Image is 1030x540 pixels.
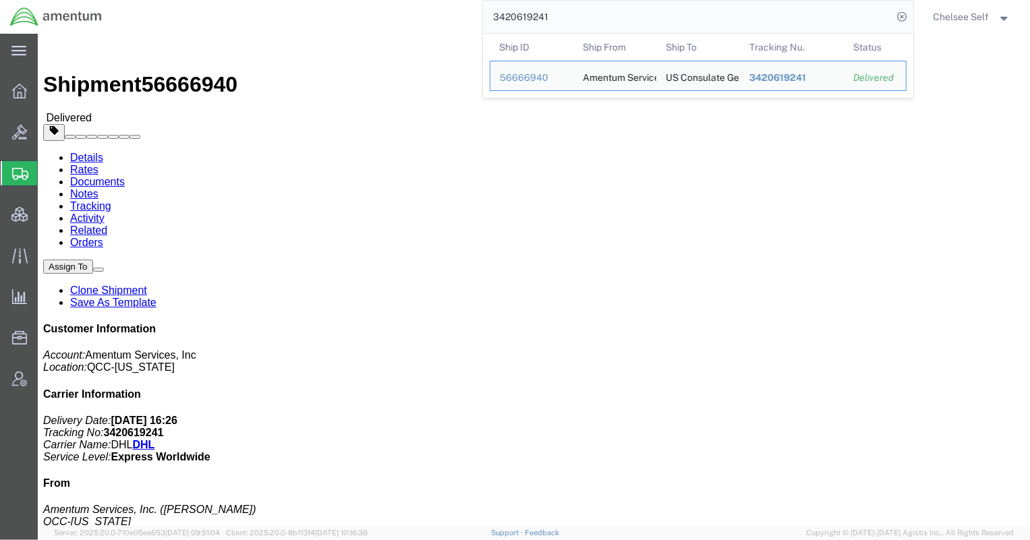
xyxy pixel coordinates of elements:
[491,529,525,537] a: Support
[749,71,834,85] div: 3420619241
[934,9,990,24] span: Chelsee Self
[656,34,740,61] th: Ship To
[315,529,368,537] span: [DATE] 10:16:38
[806,527,1014,539] span: Copyright © [DATE]-[DATE] Agistix Inc., All Rights Reserved
[525,529,559,537] a: Feedback
[38,34,1030,526] iframe: FS Legacy Container
[9,7,103,27] img: logo
[573,34,656,61] th: Ship From
[582,61,647,90] div: Amentum Services, Inc.
[54,529,220,537] span: Server: 2025.20.0-710e05ee653
[226,529,368,537] span: Client: 2025.20.0-8b113f4
[666,61,731,90] div: US Consulate General
[844,34,907,61] th: Status
[933,9,1012,25] button: Chelsee Self
[483,1,893,33] input: Search for shipment number, reference number
[853,71,896,85] div: Delivered
[749,72,805,83] span: 3420619241
[500,71,564,85] div: 56666940
[165,529,220,537] span: [DATE] 09:51:04
[490,34,573,61] th: Ship ID
[739,34,844,61] th: Tracking Nu.
[490,34,913,98] table: Search Results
